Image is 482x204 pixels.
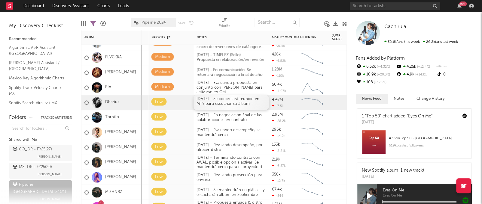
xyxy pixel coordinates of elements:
div: 52.6 [332,174,356,181]
input: Search... [255,18,300,27]
a: Algorithmic A&R Assistant ([GEOGRAPHIC_DATA]) [9,44,66,57]
div: 1 "Top 50" chart added [362,113,432,120]
span: 26.2k fans last week [384,40,458,44]
span: [PERSON_NAME] [38,196,62,203]
button: Save [178,22,186,25]
div: Medium [155,54,170,61]
input: Search for artists [350,2,440,10]
svg: Chart title [299,185,326,200]
button: 99+ [457,4,462,8]
div: Recommended [9,36,72,43]
div: [DATE] - En comunicación. Se retomará negociación a final de año [194,68,269,77]
span: Eyes On Me [383,187,471,194]
a: Mexico Key Algorithmic Charts [9,75,66,81]
span: Cachirula [384,24,406,29]
div: 1.28M [272,67,282,71]
div: 72.8 [332,69,356,76]
a: Cachirula [384,24,406,30]
div: -6.57k [272,164,285,167]
div: 79.0 [332,159,356,166]
a: [PERSON_NAME] [105,70,136,75]
div: -4.82k [272,59,286,63]
div: Pipeline [GEOGRAPHIC_DATA] '24 ( 71 ) [13,181,67,196]
div: Medium [155,69,170,76]
div: [DATE] - En negociación final de las colaboraciones en contrato [194,113,269,122]
div: 350k [272,172,280,176]
div: Low [155,99,163,106]
div: 84.8 [332,54,356,61]
div: Filters(24 of 71) [90,15,96,32]
div: [DATE] - Terminando contrato con AWAL, posible opción a activar. Se mantendrá cerca para el proye... [194,155,269,170]
div: [DATE] [362,120,432,126]
div: A&R Pipeline [100,15,106,32]
div: [DATE] - Evaluando propuesta en conjunto con [PERSON_NAME] para activarse en Oct [194,81,269,95]
div: -21.5k [272,44,285,48]
span: +12.4 % [416,65,430,69]
div: [DATE] - Revisando proyección para enviarse [194,173,269,182]
div: My Discovery Checklist [9,22,72,30]
div: 619k playlist followers [389,142,467,149]
div: 4.47M [272,97,283,101]
div: 133k [272,142,280,146]
svg: Chart title [299,80,326,95]
span: +12.5 % [373,81,386,84]
div: -7.5k [272,104,283,108]
div: Notes [197,36,257,39]
div: 54.2 [332,114,356,121]
svg: Chart title [299,65,326,80]
a: Spotify Track Velocity Chart / MX [9,84,66,97]
div: 50.4k [272,82,282,86]
span: +20.3 % [376,73,390,76]
div: [DATE] - TIMELEZ (Sello) Propuesta en elaboración/en revisión [194,53,267,62]
div: [DATE] [362,174,424,180]
a: Tornillo [105,115,119,120]
div: Priority [219,15,230,32]
div: Priority [219,22,230,30]
div: Low [155,129,163,136]
div: 6.52k [356,63,396,71]
div: 99 + [459,1,467,6]
svg: Chart title [299,110,326,125]
div: 2.95M [272,112,282,116]
button: Undo the changes to the current view. [189,20,194,25]
div: Shared with Me [9,136,72,143]
button: Change History [410,94,451,104]
a: Dharius [105,100,119,105]
div: [DATE] - Se mantendrán en pláticas y escucharán álbum en Septiembre [194,188,269,197]
div: 67.4k [272,187,282,191]
div: Edit Columns [81,15,86,32]
div: [DATE] - Se concretará reunión en MTY para escuchar su álbum [194,95,269,110]
div: -8.81k [272,149,285,152]
div: 74.5 [332,129,356,136]
span: Eyes On Me [383,194,471,198]
a: Pipeline [GEOGRAPHIC_DATA] '24(71)[PERSON_NAME] [9,180,72,204]
a: [PERSON_NAME] [105,145,136,150]
button: Tracked Artists(14) [41,116,72,119]
div: [DATE] - Revisando desempeño, por ofrecer distro [194,143,269,152]
div: Low [155,173,163,181]
div: 296k [272,127,281,131]
div: -4.07k [272,89,286,93]
div: Artist [84,35,130,39]
a: [PERSON_NAME] [105,130,136,135]
span: +143 % [414,73,427,76]
div: 426k [272,52,281,56]
a: [PERSON_NAME] Assistant / [GEOGRAPHIC_DATA] [9,60,66,72]
div: Low [155,143,163,151]
input: Search for folders... [9,125,72,133]
a: MiSHNRZ [105,190,122,195]
a: RIA [105,85,111,90]
div: CO_DR - FY25 ( 27 ) [13,146,52,153]
div: 43.7 [332,99,356,106]
div: Spotify Monthly Listeners [272,35,317,39]
div: Folders [9,114,26,121]
div: New Spotify album (1 new track) [362,167,424,174]
a: [PERSON_NAME] [105,175,136,180]
button: Notes [388,94,410,104]
span: [PERSON_NAME] [38,153,62,160]
div: MX_DR - FY25 ( 20 ) [13,164,52,171]
div: 70.3 [332,189,356,196]
span: Fans Added by Platform [356,56,405,61]
svg: Chart title [299,140,326,155]
div: 16.9k [356,71,396,78]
